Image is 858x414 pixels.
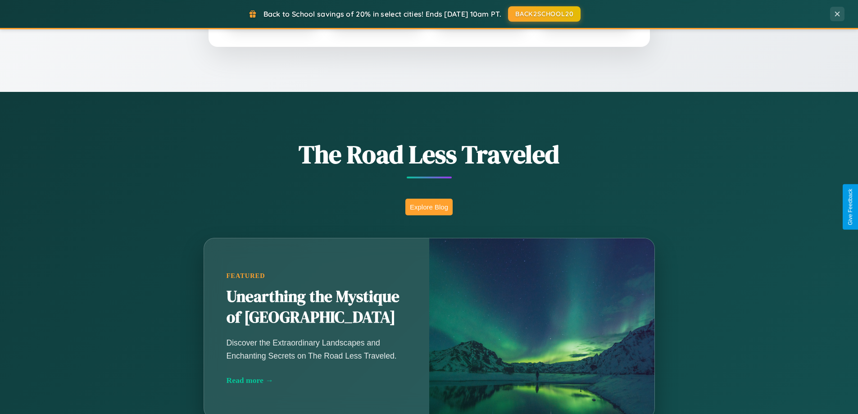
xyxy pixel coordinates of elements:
[227,287,407,328] h2: Unearthing the Mystique of [GEOGRAPHIC_DATA]
[847,189,853,225] div: Give Feedback
[508,6,581,22] button: BACK2SCHOOL20
[263,9,501,18] span: Back to School savings of 20% in select cities! Ends [DATE] 10am PT.
[227,376,407,385] div: Read more →
[227,337,407,362] p: Discover the Extraordinary Landscapes and Enchanting Secrets on The Road Less Traveled.
[405,199,453,215] button: Explore Blog
[159,137,699,172] h1: The Road Less Traveled
[227,272,407,280] div: Featured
